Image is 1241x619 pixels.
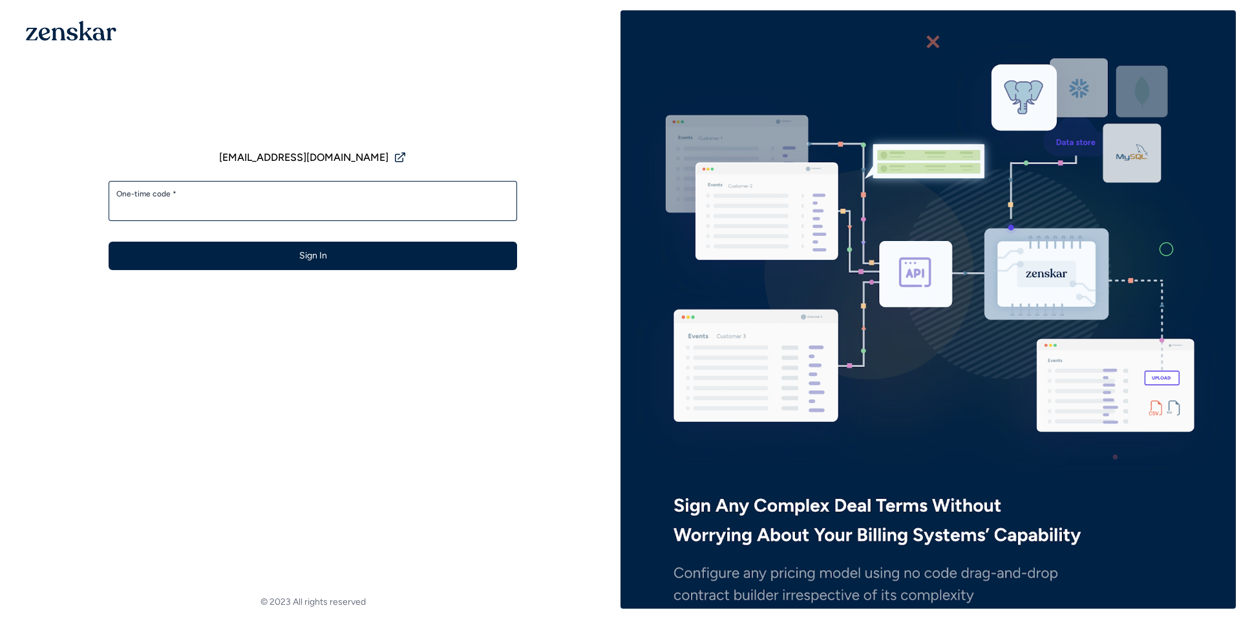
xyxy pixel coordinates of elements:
[5,596,620,609] footer: © 2023 All rights reserved
[109,242,517,270] button: Sign In
[26,21,116,41] img: 1OGAJ2xQqyY4LXKgY66KYq0eOWRCkrZdAb3gUhuVAqdWPZE9SRJmCz+oDMSn4zDLXe31Ii730ItAGKgCKgCCgCikA4Av8PJUP...
[116,189,509,199] label: One-time code *
[219,150,388,165] span: [EMAIL_ADDRESS][DOMAIN_NAME]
